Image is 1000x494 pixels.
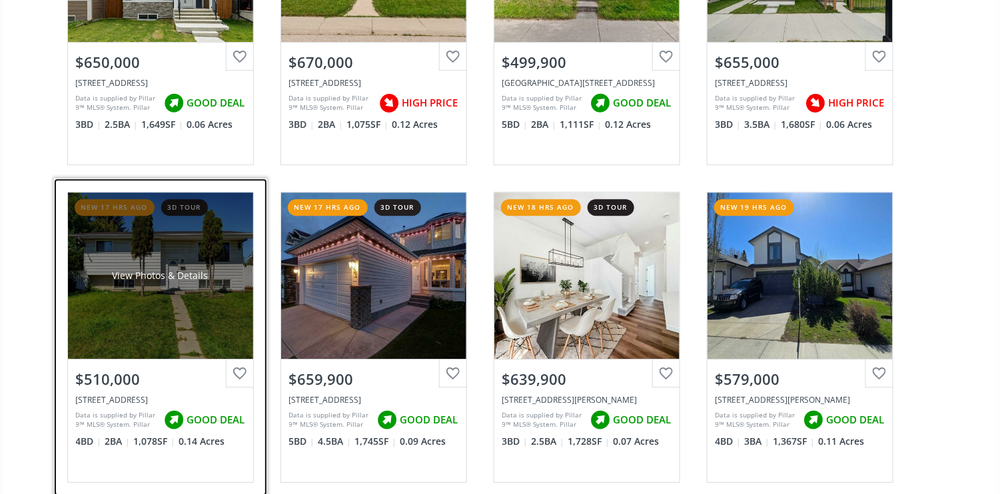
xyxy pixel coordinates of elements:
div: $655,000 [716,52,885,73]
div: Data is supplied by Pillar 9™ MLS® System. Pillar 9™ is the owner of the copyright in its MLS® Sy... [289,93,372,113]
span: 2.5 BA [532,435,565,448]
div: $659,900 [289,369,458,389]
img: rating icon [374,407,400,433]
span: 3 BD [502,435,528,448]
div: Data is supplied by Pillar 9™ MLS® System. Pillar 9™ is the owner of the copyright in its MLS® Sy... [76,93,157,113]
span: 3 BD [76,118,102,131]
img: rating icon [161,407,187,433]
span: 0.07 Acres [614,435,660,448]
span: 1,745 SF [355,435,397,448]
div: $499,900 [502,52,672,73]
img: rating icon [376,90,402,117]
span: 0.09 Acres [400,435,446,448]
span: 4 BD [716,435,742,448]
span: 5 BD [502,118,528,131]
span: GOOD DEAL [614,413,672,427]
span: 4 BD [76,435,102,448]
span: 3 BD [289,118,315,131]
div: $670,000 [289,52,458,73]
div: View Photos & Details [113,269,209,282]
div: $639,900 [502,369,672,389]
span: 1,649 SF [142,118,184,131]
div: Data is supplied by Pillar 9™ MLS® System. Pillar 9™ is the owner of the copyright in its MLS® Sy... [289,410,370,430]
div: Data is supplied by Pillar 9™ MLS® System. Pillar 9™ is the owner of the copyright in its MLS® Sy... [76,410,157,430]
span: 2.5 BA [105,118,139,131]
span: 3.5 BA [745,118,778,131]
img: rating icon [800,407,827,433]
span: 3 BD [716,118,742,131]
span: 5 BD [289,435,315,448]
img: rating icon [587,90,614,117]
div: $650,000 [76,52,245,73]
span: 0.06 Acres [827,118,873,131]
span: 0.14 Acres [179,435,225,448]
span: HIGH PRICE [402,96,458,110]
div: $510,000 [76,369,245,389]
span: 1,728 SF [568,435,610,448]
div: Data is supplied by Pillar 9™ MLS® System. Pillar 9™ is the owner of the copyright in its MLS® Sy... [716,410,797,430]
div: 32 Atlanta Crescent SE, Calgary, AB T2J 0Y1 [289,77,458,89]
span: 1,367 SF [773,435,815,448]
img: rating icon [161,90,187,117]
div: 92 Bartlett Crescent SE, Calgary, AB T3S 0P6 [502,394,672,405]
span: 4.5 BA [318,435,352,448]
span: GOOD DEAL [187,96,245,110]
div: 1412 19 Street NE, Calgary, AB T2E 4Y2 [502,77,672,89]
span: 3 BA [745,435,770,448]
span: 0.12 Acres [606,118,652,131]
span: 0.11 Acres [819,435,865,448]
span: 2 BA [318,118,344,131]
div: Data is supplied by Pillar 9™ MLS® System. Pillar 9™ is the owner of the copyright in its MLS® Sy... [716,93,799,113]
div: Data is supplied by Pillar 9™ MLS® System. Pillar 9™ is the owner of the copyright in its MLS® Sy... [502,410,584,430]
span: 1,680 SF [781,118,823,131]
span: GOOD DEAL [614,96,672,110]
div: 20525 Main Street SE, Calgary, AB T3M 3E9 [716,77,885,89]
div: $579,000 [716,369,885,389]
span: GOOD DEAL [827,413,885,427]
span: 1,075 SF [347,118,389,131]
img: rating icon [802,90,829,117]
div: 3012 12 Avenue SE, Calgary, AB T2A 0G7 [76,394,245,405]
span: 2 BA [532,118,557,131]
div: 203 Arbour Summit Close NW, Calgary, AB T3G3W1 [716,394,885,405]
div: Data is supplied by Pillar 9™ MLS® System. Pillar 9™ is the owner of the copyright in its MLS® Sy... [502,93,584,113]
span: 1,078 SF [134,435,176,448]
span: 1,111 SF [560,118,602,131]
span: HIGH PRICE [829,96,885,110]
span: 2 BA [105,435,131,448]
div: 358 Wolf Creek Manor SE, Calgary, AB T2X 4V5 [76,77,245,89]
span: GOOD DEAL [400,413,458,427]
span: 0.12 Acres [392,118,438,131]
div: 58 Citadel Gardens NW, Calgary, AB T3G 3X5 [289,394,458,405]
img: rating icon [587,407,614,433]
span: GOOD DEAL [187,413,245,427]
span: 0.06 Acres [187,118,233,131]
